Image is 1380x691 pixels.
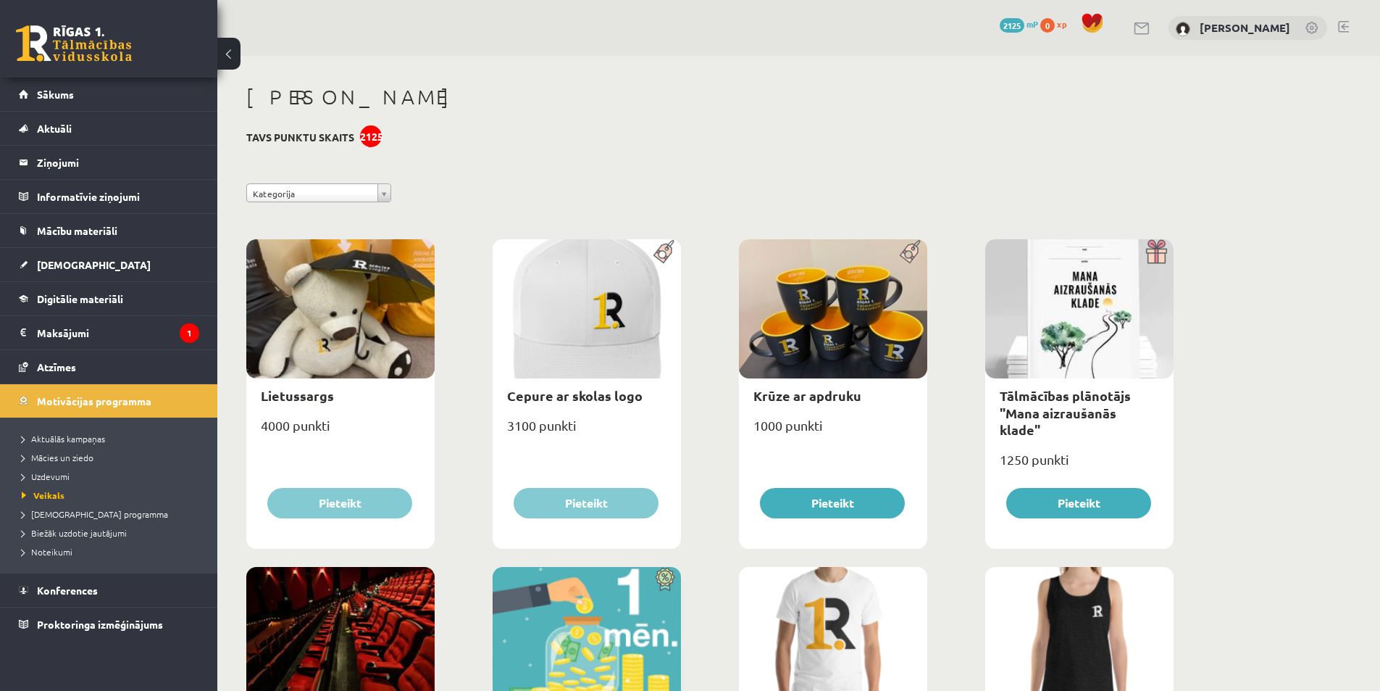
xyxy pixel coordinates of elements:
span: Mācies un ziedo [22,452,93,463]
span: Sākums [37,88,74,101]
span: Kategorija [253,184,372,203]
a: Aktuālās kampaņas [22,432,203,445]
span: Konferences [37,584,98,597]
a: Lietussargs [261,387,334,404]
a: Sākums [19,78,199,111]
h3: Tavs punktu skaits [246,131,354,144]
a: Aktuāli [19,112,199,145]
span: [DEMOGRAPHIC_DATA] programma [22,508,168,520]
span: Uzdevumi [22,471,70,482]
div: 4000 punkti [246,413,435,450]
a: [DEMOGRAPHIC_DATA] [19,248,199,281]
a: Informatīvie ziņojumi [19,180,199,213]
button: Pieteikt [760,488,905,518]
span: [DEMOGRAPHIC_DATA] [37,258,151,271]
button: Pieteikt [267,488,412,518]
a: 2125 mP [1000,18,1038,30]
span: mP [1026,18,1038,30]
span: Proktoringa izmēģinājums [37,618,163,631]
a: Proktoringa izmēģinājums [19,608,199,641]
a: [DEMOGRAPHIC_DATA] programma [22,508,203,521]
legend: Ziņojumi [37,146,199,179]
img: Enija Kristiāna Mezīte [1176,22,1190,36]
legend: Informatīvie ziņojumi [37,180,199,213]
a: Biežāk uzdotie jautājumi [22,526,203,539]
span: xp [1057,18,1066,30]
a: Rīgas 1. Tālmācības vidusskola [16,25,132,62]
a: [PERSON_NAME] [1200,20,1290,35]
button: Pieteikt [1006,488,1151,518]
img: Dāvana ar pārsteigumu [1141,239,1174,264]
a: Tālmācības plānotājs "Mana aizraušanās klade" [1000,387,1131,438]
span: Aktuāli [37,122,72,135]
span: Digitālie materiāli [37,292,123,305]
img: Atlaide [648,567,681,592]
span: Biežāk uzdotie jautājumi [22,527,127,539]
span: Motivācijas programma [37,394,151,407]
div: 2125 [360,125,382,147]
span: 2125 [1000,18,1024,33]
span: 0 [1040,18,1055,33]
div: 3100 punkti [493,413,681,450]
a: Ziņojumi [19,146,199,179]
a: Krūze ar apdruku [753,387,861,404]
a: Motivācijas programma [19,384,199,418]
img: Populāra prece [895,239,927,264]
button: Pieteikt [514,488,658,518]
a: Cepure ar skolas logo [507,387,643,404]
a: Digitālie materiāli [19,282,199,315]
img: Populāra prece [648,239,681,264]
a: Mācies un ziedo [22,451,203,464]
h1: [PERSON_NAME] [246,85,1174,109]
div: 1250 punkti [985,447,1174,484]
i: 1 [180,323,199,343]
a: Maksājumi1 [19,316,199,349]
a: Mācību materiāli [19,214,199,247]
span: Veikals [22,489,64,501]
span: Aktuālās kampaņas [22,433,105,444]
a: Veikals [22,489,203,502]
a: Atzīmes [19,350,199,384]
a: 0 xp [1040,18,1074,30]
div: 1000 punkti [739,413,927,450]
a: Kategorija [246,183,391,202]
span: Mācību materiāli [37,224,117,237]
span: Atzīmes [37,360,76,373]
legend: Maksājumi [37,316,199,349]
a: Konferences [19,574,199,607]
span: Noteikumi [22,546,72,558]
a: Uzdevumi [22,470,203,483]
a: Noteikumi [22,545,203,558]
